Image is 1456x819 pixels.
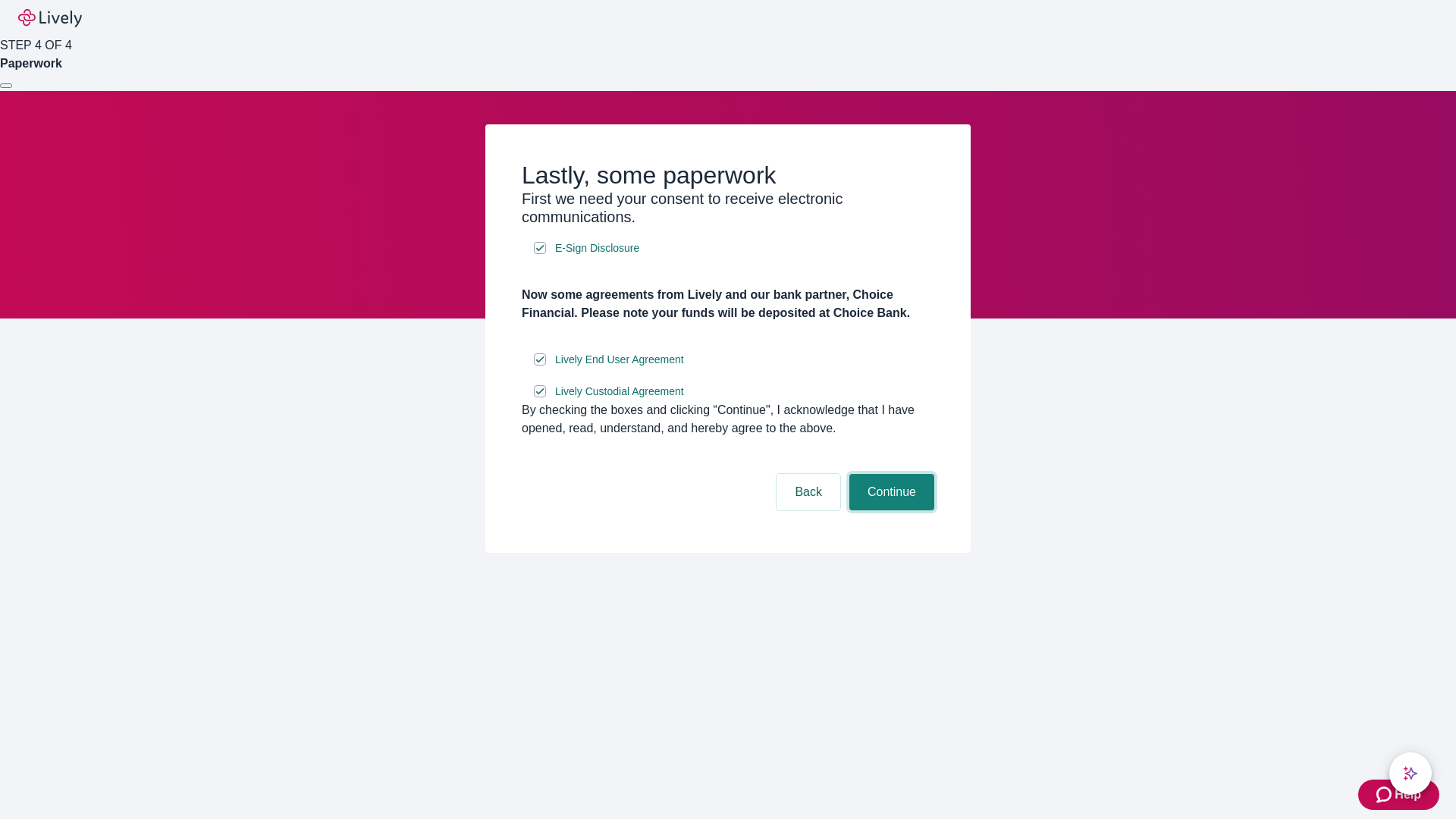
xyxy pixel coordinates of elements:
[1403,766,1418,781] svg: Lively AI Assistant
[522,190,934,226] h3: First we need your consent to receive electronic communications.
[1376,786,1395,804] svg: Zendesk support icon
[849,474,934,510] button: Continue
[555,352,684,368] span: Lively End User Agreement
[1395,786,1421,804] span: Help
[1358,780,1439,810] button: Zendesk support iconHelp
[522,161,934,190] h2: Lastly, some paperwork
[555,384,684,400] span: Lively Custodial Agreement
[522,401,934,438] div: By checking the boxes and clicking “Continue", I acknowledge that I have opened, read, understand...
[1389,752,1432,795] button: chat
[552,350,687,369] a: e-sign disclosure document
[18,9,82,27] img: Lively
[777,474,840,510] button: Back
[552,382,687,401] a: e-sign disclosure document
[555,240,639,256] span: E-Sign Disclosure
[552,239,642,258] a: e-sign disclosure document
[522,286,934,322] h4: Now some agreements from Lively and our bank partner, Choice Financial. Please note your funds wi...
